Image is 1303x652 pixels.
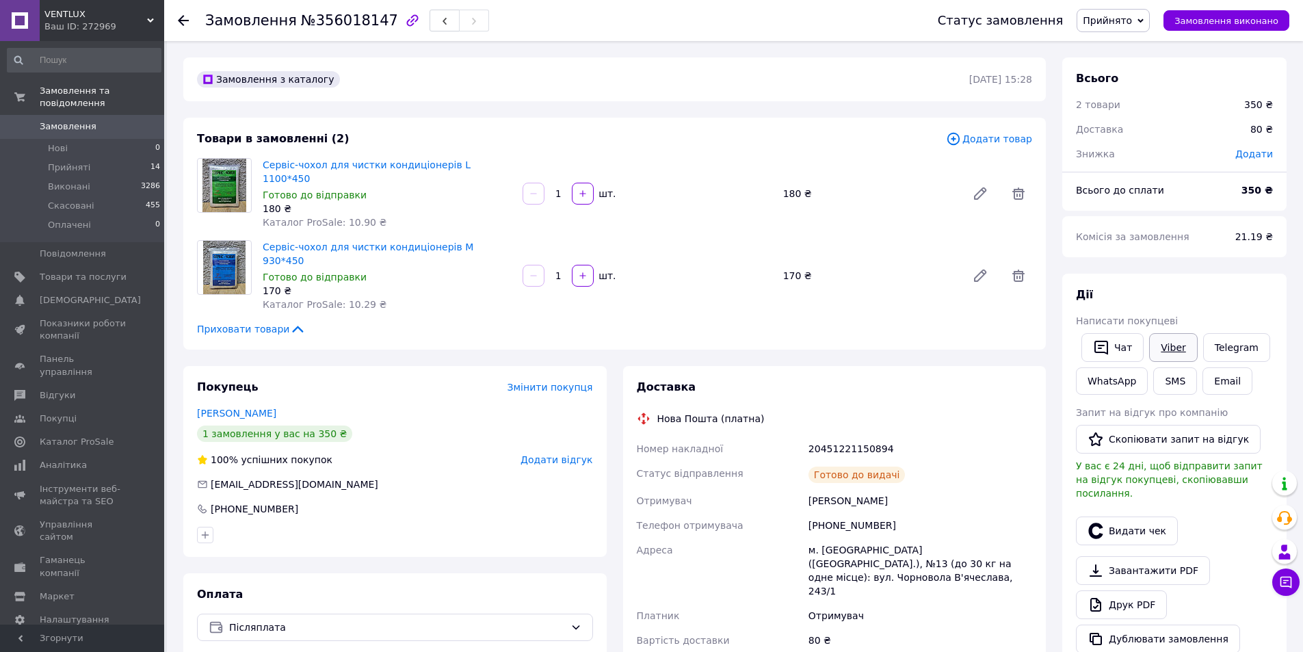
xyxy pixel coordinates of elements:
button: Чат з покупцем [1272,569,1300,596]
span: Замовлення [40,120,96,133]
span: Каталог ProSale: 10.29 ₴ [263,299,386,310]
span: Статус відправлення [637,468,743,479]
span: У вас є 24 дні, щоб відправити запит на відгук покупцеві, скопіювавши посилання. [1076,460,1263,499]
span: Гаманець компанії [40,554,127,579]
div: Ваш ID: 272969 [44,21,164,33]
div: 80 ₴ [1242,114,1281,144]
time: [DATE] 15:28 [969,74,1032,85]
span: Всього [1076,72,1118,85]
span: Замовлення [205,12,297,29]
div: 20451221150894 [806,436,1035,461]
div: Отримувач [806,603,1035,628]
span: Знижка [1076,148,1115,159]
span: Видалити [1005,180,1032,207]
div: 170 ₴ [263,284,512,298]
button: Видати чек [1076,517,1178,545]
span: Виконані [48,181,90,193]
a: Редагувати [966,262,994,289]
span: Приховати товари [197,322,306,336]
button: Email [1202,367,1252,395]
span: Готово до відправки [263,190,367,200]
span: Скасовані [48,200,94,212]
div: 180 ₴ [778,184,961,203]
a: [PERSON_NAME] [197,408,276,419]
div: Повернутися назад [178,14,189,27]
a: Редагувати [966,180,994,207]
a: Сервіс-чохол для чистки кондиціонерів L 1100*450 [263,159,471,184]
div: Готово до видачі [808,467,906,483]
b: 350 ₴ [1241,185,1273,196]
div: 180 ₴ [263,202,512,216]
span: Готово до відправки [263,272,367,283]
a: WhatsApp [1076,367,1148,395]
span: Показники роботи компанії [40,317,127,342]
span: Панель управління [40,353,127,378]
span: Оплачені [48,219,91,231]
span: Доставка [637,380,696,393]
span: Платник [637,610,680,621]
span: Покупці [40,413,77,425]
span: Змінити покупця [508,382,593,393]
span: Товари в замовленні (2) [197,132,350,145]
span: 100% [211,454,238,465]
span: Дії [1076,288,1093,301]
a: Viber [1149,333,1197,362]
div: [PHONE_NUMBER] [209,502,300,516]
div: Нова Пошта (платна) [654,412,768,426]
span: Маркет [40,590,75,603]
span: Замовлення та повідомлення [40,85,164,109]
span: 2 товари [1076,99,1120,110]
span: Інструменти веб-майстра та SEO [40,483,127,508]
span: Написати покупцеві [1076,315,1178,326]
span: [DEMOGRAPHIC_DATA] [40,294,141,307]
span: Відгуки [40,389,75,402]
span: Аналітика [40,459,87,471]
span: 455 [146,200,160,212]
img: Сервіс-чохол для чистки кондиціонерів L 1100*450 [202,159,246,212]
span: Покупець [197,380,259,393]
span: Вартість доставки [637,635,730,646]
div: [PERSON_NAME] [806,488,1035,513]
div: 1 замовлення у вас на 350 ₴ [197,426,352,442]
span: 0 [155,142,160,155]
span: Каталог ProSale [40,436,114,448]
span: Повідомлення [40,248,106,260]
div: успішних покупок [197,453,332,467]
span: 14 [150,161,160,174]
div: [PHONE_NUMBER] [806,513,1035,538]
div: 350 ₴ [1244,98,1273,112]
a: Друк PDF [1076,590,1167,619]
span: Прийнято [1083,15,1132,26]
span: Всього до сплати [1076,185,1164,196]
span: Запит на відгук про компанію [1076,407,1228,418]
span: Отримувач [637,495,692,506]
div: 170 ₴ [778,266,961,285]
span: 21.19 ₴ [1235,231,1273,242]
span: Прийняті [48,161,90,174]
span: Додати [1235,148,1273,159]
span: Налаштування [40,614,109,626]
span: Нові [48,142,68,155]
button: Скопіювати запит на відгук [1076,425,1261,454]
span: VENTLUX [44,8,147,21]
div: Статус замовлення [938,14,1064,27]
span: Додати товар [946,131,1032,146]
span: №356018147 [301,12,398,29]
span: Додати відгук [521,454,592,465]
span: Управління сайтом [40,519,127,543]
input: Пошук [7,48,161,73]
div: шт. [595,269,617,283]
div: м. [GEOGRAPHIC_DATA] ([GEOGRAPHIC_DATA].), №13 (до 30 кг на одне місце): вул. Чорновола В'ячеслав... [806,538,1035,603]
a: Сервіс-чохол для чистки кондиціонерів М 930*450 [263,242,473,266]
span: Доставка [1076,124,1123,135]
div: Замовлення з каталогу [197,71,340,88]
span: Адреса [637,545,673,556]
button: SMS [1153,367,1197,395]
span: [EMAIL_ADDRESS][DOMAIN_NAME] [211,479,378,490]
span: Замовлення виконано [1174,16,1278,26]
span: Каталог ProSale: 10.90 ₴ [263,217,386,228]
span: 0 [155,219,160,231]
button: Замовлення виконано [1163,10,1289,31]
a: Telegram [1203,333,1270,362]
a: Завантажити PDF [1076,556,1210,585]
